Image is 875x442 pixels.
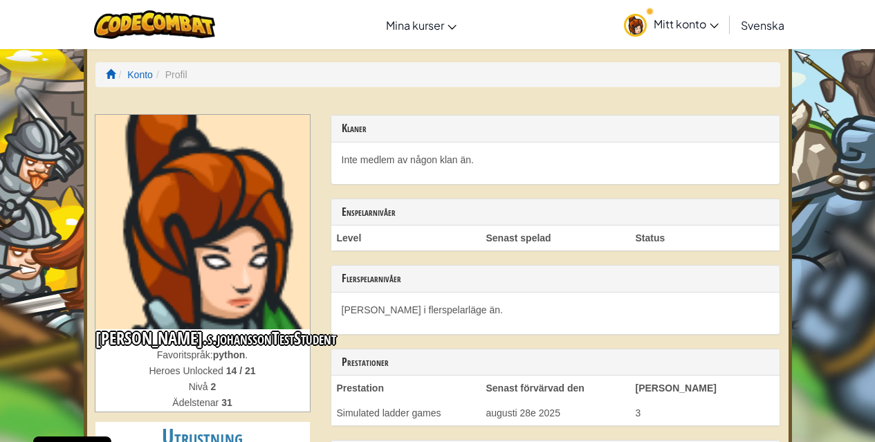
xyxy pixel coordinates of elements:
th: Status [630,225,780,250]
td: Simulated ladder games [331,400,481,425]
th: Level [331,225,481,250]
span: Mitt konto [654,17,719,31]
span: Nivå [189,381,211,392]
h3: Enspelarnivåer [342,206,769,219]
h3: Flerspelarnivåer [342,273,769,285]
strong: 31 [221,397,232,408]
li: Profil [153,68,187,82]
th: [PERSON_NAME] [630,376,780,400]
strong: python [213,349,246,360]
span: Mina kurser [386,18,444,33]
img: avatar [624,14,647,37]
h3: [PERSON_NAME].s.johanssonTestStudent [95,329,310,348]
th: Prestation [331,376,481,400]
span: Ädelstenar [172,397,221,408]
td: 3 [630,400,780,425]
strong: 2 [211,381,217,392]
span: Svenska [741,18,784,33]
h3: Klaner [342,122,769,135]
strong: 14 / 21 [226,365,256,376]
span: . [245,349,248,360]
img: CodeCombat logo [94,10,215,39]
span: Favoritspråk: [157,349,213,360]
a: Konto [127,69,153,80]
a: Mina kurser [379,6,463,44]
h3: Prestationer [342,356,769,369]
p: Inte medlem av någon klan än. [342,153,769,167]
p: [PERSON_NAME] i flerspelarläge än. [342,303,769,317]
td: augusti 28e 2025 [481,400,630,425]
span: Heroes Unlocked [149,365,225,376]
a: Svenska [734,6,791,44]
a: Mitt konto [617,3,726,46]
th: Senast förvärvad den [481,376,630,400]
th: Senast spelad [481,225,630,250]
